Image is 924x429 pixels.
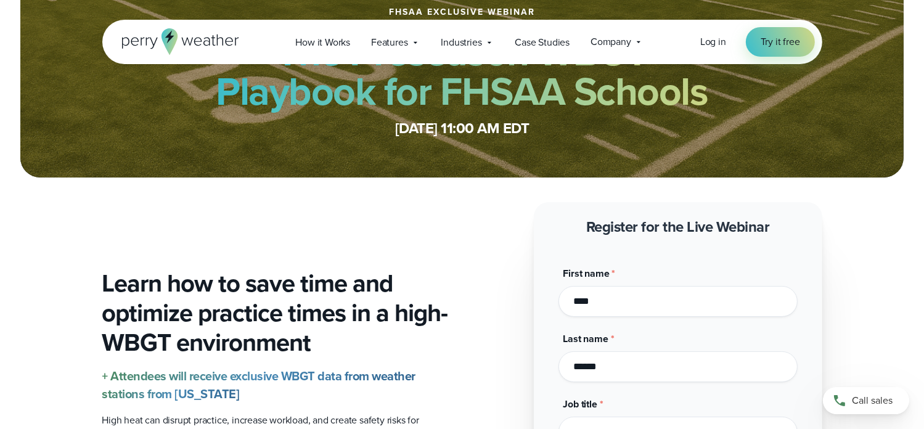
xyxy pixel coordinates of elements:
[563,397,597,411] span: Job title
[102,367,416,403] strong: + Attendees will receive exclusive WBGT data from weather stations from [US_STATE]
[395,117,529,139] strong: [DATE] 11:00 AM EDT
[852,393,893,408] span: Call sales
[761,35,800,49] span: Try it free
[296,35,351,50] span: How it Works
[823,387,909,414] a: Call sales
[371,35,407,50] span: Features
[102,269,452,357] h3: Learn how to save time and optimize practice times in a high-WBGT environment
[563,332,608,346] span: Last name
[441,35,482,50] span: Industries
[563,266,610,280] span: First name
[389,7,535,17] h1: FHSAA Exclusive Webinar
[700,35,726,49] a: Log in
[746,27,815,57] a: Try it free
[515,35,570,50] span: Case Studies
[216,23,708,120] strong: The Preseason WBGT Playbook for FHSAA Schools
[505,30,581,55] a: Case Studies
[591,35,631,49] span: Company
[285,30,361,55] a: How it Works
[586,216,770,238] strong: Register for the Live Webinar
